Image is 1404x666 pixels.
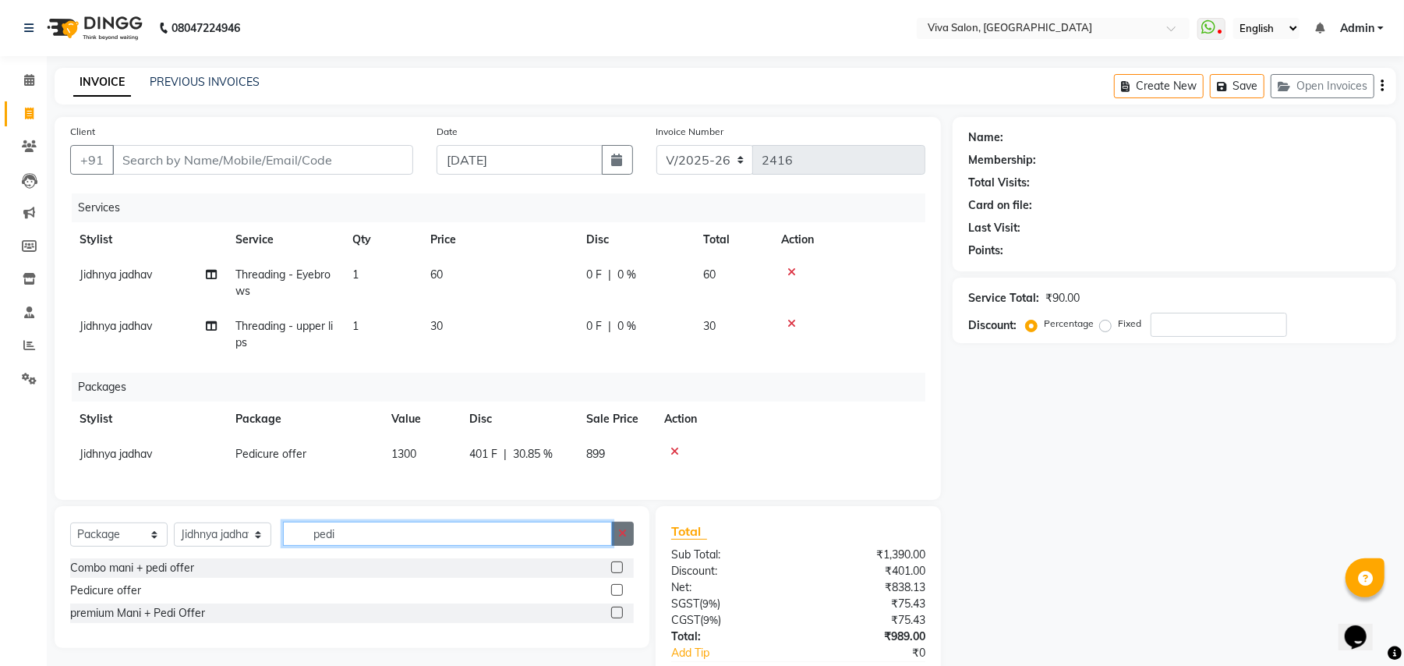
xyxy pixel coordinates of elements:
span: CGST [671,613,700,627]
span: 30.85 % [513,446,553,462]
div: Packages [72,373,937,402]
span: SGST [671,597,699,611]
th: Price [421,222,577,257]
a: Add Tip [660,645,822,661]
button: +91 [70,145,114,175]
a: PREVIOUS INVOICES [150,75,260,89]
div: ₹75.43 [798,612,937,629]
span: 0 % [617,267,636,283]
div: ₹1,390.00 [798,547,937,563]
span: 9% [702,597,717,610]
div: Total: [660,629,798,645]
span: 0 % [617,318,636,335]
span: Threading - upper lips [235,319,333,349]
span: Pedicure offer [235,447,306,461]
span: | [504,446,507,462]
th: Qty [343,222,421,257]
label: Date [437,125,458,139]
div: ( ) [660,612,798,629]
div: Discount: [660,563,798,579]
span: 60 [703,267,716,282]
div: Services [72,193,937,222]
span: 1300 [391,447,416,461]
div: Name: [968,129,1003,146]
div: Sub Total: [660,547,798,563]
button: Open Invoices [1271,74,1374,98]
div: ( ) [660,596,798,612]
div: Service Total: [968,290,1039,306]
label: Client [70,125,95,139]
th: Disc [577,222,694,257]
img: logo [40,6,147,50]
div: Card on file: [968,197,1032,214]
th: Action [772,222,925,257]
div: Total Visits: [968,175,1030,191]
span: 60 [430,267,443,282]
span: | [608,267,611,283]
b: 08047224946 [172,6,240,50]
div: ₹838.13 [798,579,937,596]
input: Search by Name/Mobile/Email/Code [112,145,413,175]
button: Save [1210,74,1264,98]
iframe: chat widget [1339,604,1388,650]
input: Search [283,522,612,546]
button: Create New [1114,74,1204,98]
label: Invoice Number [656,125,724,139]
span: 899 [586,447,605,461]
span: Jidhnya jadhav [80,319,152,333]
span: Total [671,523,707,540]
div: ₹0 [822,645,937,661]
th: Sale Price [577,402,655,437]
div: Membership: [968,152,1036,168]
span: Threading - Eyebrows [235,267,331,298]
th: Disc [460,402,577,437]
span: 1 [352,319,359,333]
span: 0 F [586,318,602,335]
div: Points: [968,243,1003,259]
div: ₹401.00 [798,563,937,579]
span: 9% [703,614,718,626]
th: Package [226,402,382,437]
span: 1 [352,267,359,282]
th: Value [382,402,460,437]
span: 30 [430,319,443,333]
label: Percentage [1044,317,1094,331]
th: Service [226,222,343,257]
label: Fixed [1118,317,1141,331]
div: ₹989.00 [798,629,937,645]
div: ₹75.43 [798,596,937,612]
span: 401 F [469,446,497,462]
div: premium Mani + Pedi Offer [70,605,205,622]
th: Stylist [70,222,226,257]
span: Admin [1340,20,1374,37]
span: 30 [703,319,716,333]
a: INVOICE [73,69,131,97]
span: Jidhnya jadhav [80,447,152,461]
div: Discount: [968,317,1017,334]
span: | [608,318,611,335]
div: Net: [660,579,798,596]
th: Total [694,222,772,257]
div: Combo mani + pedi offer [70,560,194,576]
div: Pedicure offer [70,583,141,599]
div: ₹90.00 [1045,290,1080,306]
span: Jidhnya jadhav [80,267,152,282]
th: Stylist [70,402,226,437]
th: Action [655,402,925,437]
span: 0 F [586,267,602,283]
div: Last Visit: [968,220,1020,236]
